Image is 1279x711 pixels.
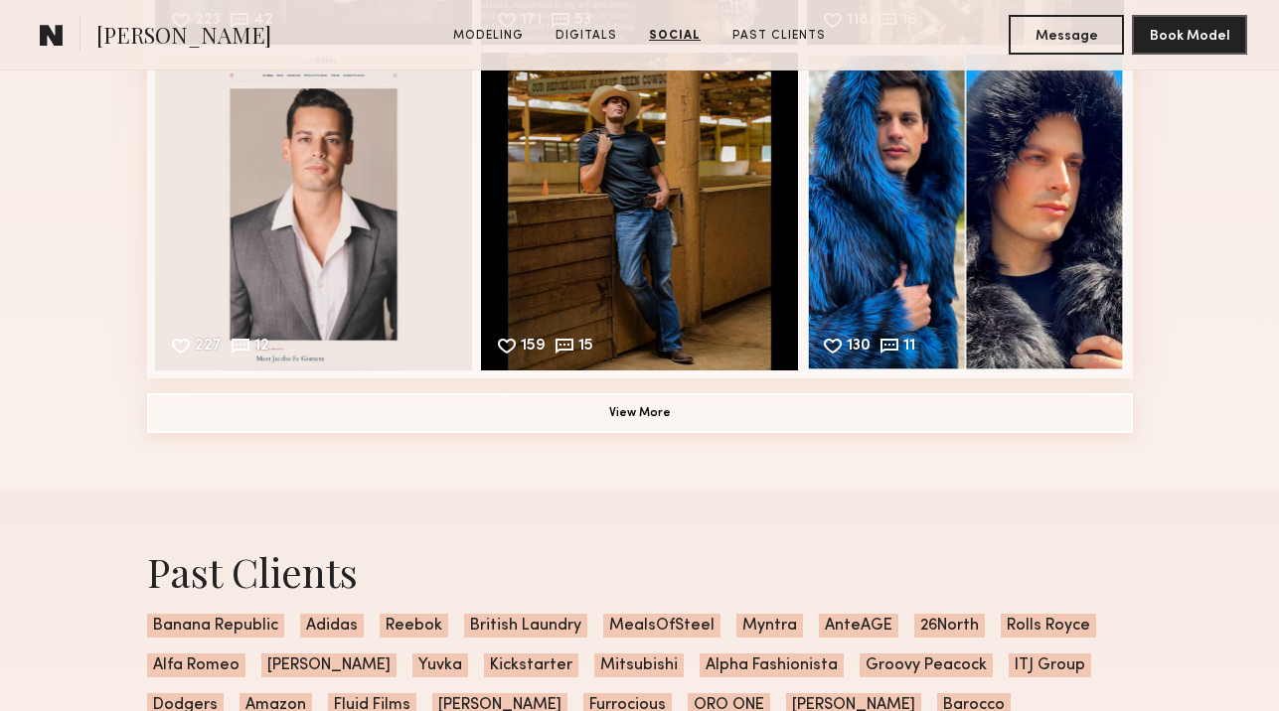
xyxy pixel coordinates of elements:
div: 130 [847,339,871,356]
a: Modeling [445,27,532,45]
span: Myntra [736,614,803,638]
span: Adidas [300,614,364,638]
span: Groovy Peacock [860,653,993,677]
span: ITJ Group [1009,653,1091,677]
div: 227 [195,339,222,356]
span: MealsOfSteel [603,614,720,638]
a: Book Model [1132,26,1247,43]
span: Reebok [380,614,448,638]
span: Kickstarter [484,653,578,677]
div: 11 [903,339,915,356]
a: Social [641,27,709,45]
span: British Laundry [464,614,587,638]
div: Past Clients [147,545,1133,598]
a: Digitals [548,27,625,45]
span: Mitsubishi [594,653,684,677]
span: Alpha Fashionista [700,653,844,677]
div: 15 [578,339,593,356]
span: Alfa Romeo [147,653,245,677]
span: [PERSON_NAME] [96,20,271,55]
span: Rolls Royce [1001,614,1096,638]
button: Book Model [1132,15,1247,55]
div: 12 [254,339,269,356]
span: 26North [914,614,985,638]
a: Past Clients [724,27,834,45]
div: 159 [521,339,546,356]
button: View More [147,393,1133,433]
span: Yuvka [412,653,468,677]
button: Message [1009,15,1124,55]
span: Banana Republic [147,614,284,638]
span: AnteAGE [819,614,898,638]
span: [PERSON_NAME] [261,653,397,677]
